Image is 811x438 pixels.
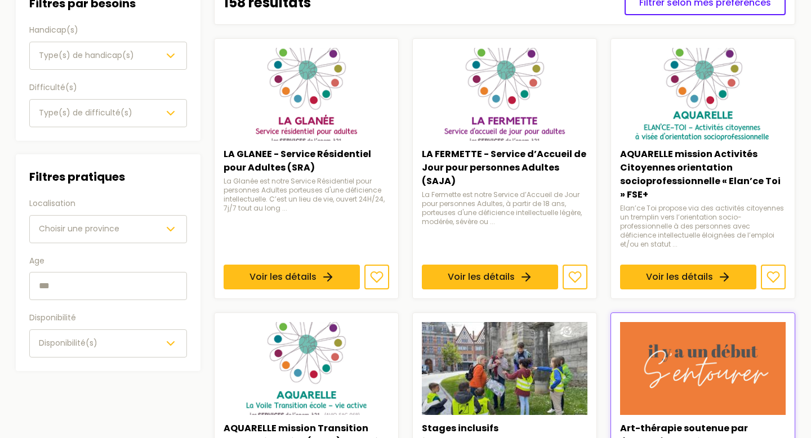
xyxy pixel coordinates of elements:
[422,265,558,289] a: Voir les détails
[224,265,360,289] a: Voir les détails
[761,265,786,289] button: Ajouter aux favoris
[29,254,187,268] label: Age
[39,337,97,348] span: Disponibilité(s)
[620,265,756,289] a: Voir les détails
[29,215,187,243] button: Choisir une province
[39,223,119,234] span: Choisir une province
[39,50,134,61] span: Type(s) de handicap(s)
[29,24,187,37] label: Handicap(s)
[29,311,187,325] label: Disponibilité
[364,265,389,289] button: Ajouter aux favoris
[29,42,187,70] button: Type(s) de handicap(s)
[563,265,587,289] button: Ajouter aux favoris
[29,329,187,357] button: Disponibilité(s)
[29,99,187,127] button: Type(s) de difficulté(s)
[29,81,187,95] label: Difficulté(s)
[29,197,187,211] label: Localisation
[39,107,132,118] span: Type(s) de difficulté(s)
[29,168,187,186] h3: Filtres pratiques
